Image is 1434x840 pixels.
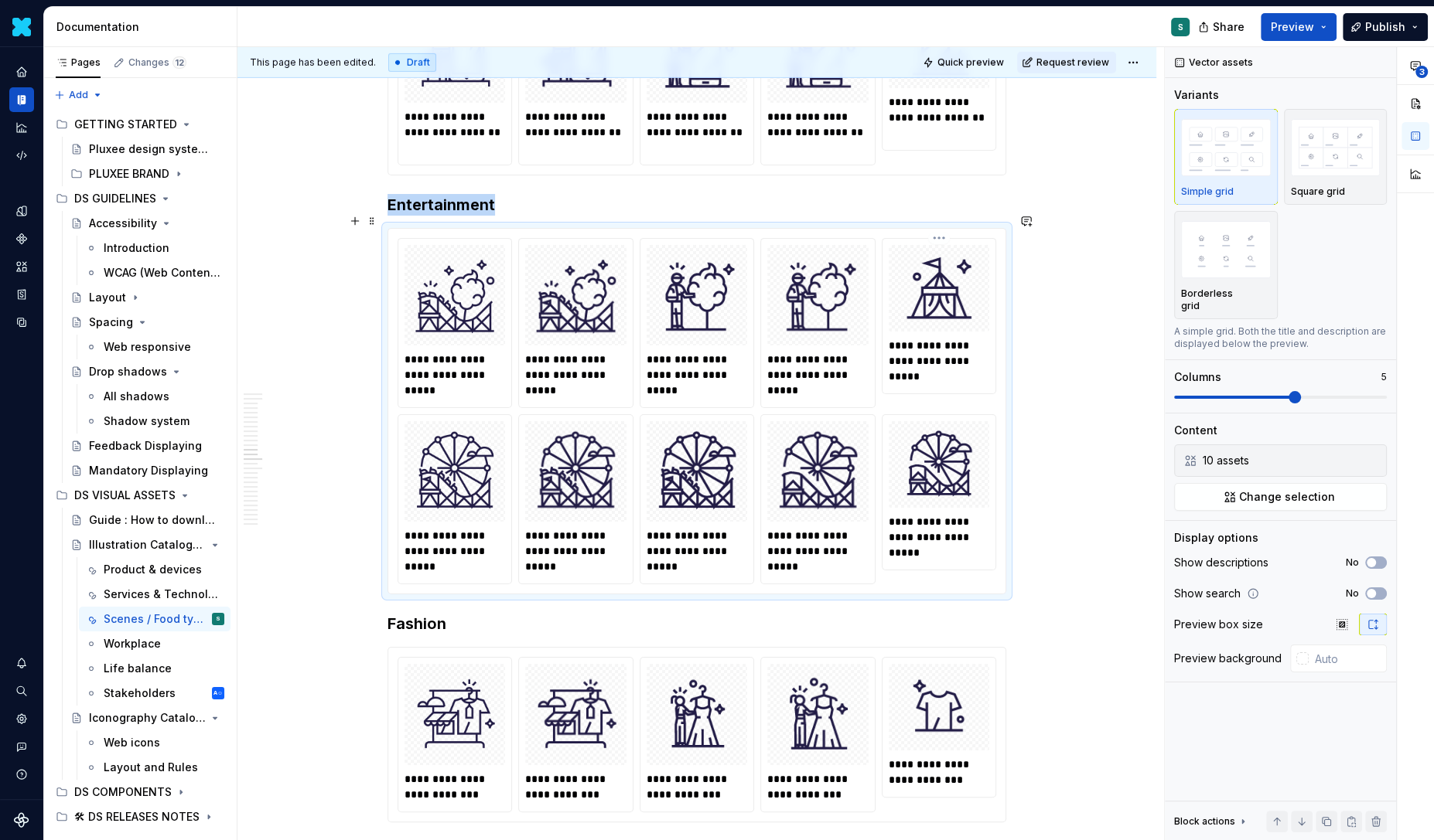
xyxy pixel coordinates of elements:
button: Request review [1017,52,1116,73]
img: 8442b5b3-d95e-456d-8131-d61e917d6403.png [12,18,31,36]
a: Web responsive [79,335,230,359]
div: Block actions [1174,815,1235,828]
span: 12 [172,56,186,69]
a: Pluxee design system documentation [64,137,230,162]
a: Shadow system [79,409,230,434]
div: S [1178,21,1183,33]
div: All shadows [104,389,169,404]
div: Columns [1174,369,1221,385]
div: Page tree [50,112,230,829]
div: Layout [89,290,126,305]
div: 10 assets [1203,453,1383,468]
div: Content [1174,423,1217,438]
label: No [1346,556,1359,569]
div: GETTING STARTED [50,112,230,137]
div: Block actions [1174,811,1249,832]
div: Workplace [104,636,161,651]
div: Shadow system [104,413,189,429]
a: Components [9,226,34,251]
a: Home [9,60,34,84]
div: Variants [1174,87,1219,103]
a: Assets [9,254,34,279]
a: Spacing [64,310,230,335]
a: Iconography Catalogue [64,706,230,730]
div: DS VISUAL ASSETS [50,483,230,508]
div: PLUXEE BRAND [89,166,169,182]
a: Product & devices [79,557,230,582]
a: Services & Technology [79,582,230,607]
button: Quick preview [918,52,1011,73]
span: Add [69,89,88,101]
button: placeholderBorderless grid [1174,211,1278,319]
h3: Fashion [388,613,1006,634]
div: Code automation [9,143,34,168]
span: Quick preview [937,56,1004,69]
span: Change selection [1239,489,1335,505]
div: A☺ [213,685,223,701]
button: Add [50,84,108,106]
div: Analytics [9,115,34,140]
a: StakeholdersA☺ [79,681,230,706]
a: Storybook stories [9,282,34,307]
div: Changes [128,56,186,69]
a: Supernova Logo [14,812,29,828]
button: placeholderSimple grid [1174,109,1278,205]
span: 3 [1415,66,1428,78]
div: 🛠 DS RELEASES NOTES [74,809,200,825]
a: Layout and Rules [79,755,230,780]
div: DS COMPONENTS [74,784,172,800]
div: Product & devices [104,562,202,577]
div: Illustration Catalogue [89,537,206,553]
a: Settings [9,706,34,731]
div: Introduction [104,240,169,256]
div: PLUXEE BRAND [64,162,230,186]
span: Publish [1365,19,1405,35]
div: GETTING STARTED [74,117,177,132]
div: Web icons [104,735,160,750]
div: Accessibility [89,216,157,231]
input: Auto [1309,644,1387,672]
div: Spacing [89,315,133,330]
div: Stakeholders [104,685,176,701]
button: Preview [1261,13,1337,41]
a: Mandatory Displaying [64,458,230,483]
a: WCAG (Web Content Accessibility Guidelines) [79,260,230,285]
div: Pages [56,56,101,69]
a: Data sources [9,310,34,335]
span: Preview [1271,19,1314,35]
div: 🛠 DS RELEASES NOTES [50,804,230,829]
button: Contact support [9,734,34,759]
div: Pluxee design system documentation [89,141,217,157]
span: Share [1213,19,1245,35]
div: Show descriptions [1174,555,1268,570]
p: 5 [1381,371,1387,383]
a: Layout [64,285,230,310]
a: All shadows [79,384,230,409]
a: Scenes / Food types / ActivitiesS [79,607,230,631]
div: Documentation [56,19,230,35]
p: Square grid [1291,185,1345,198]
span: This page has been edited. [250,56,376,69]
a: Accessibility [64,211,230,236]
div: Show search [1174,586,1241,601]
div: DS GUIDELINES [50,186,230,211]
a: Introduction [79,236,230,260]
a: Life balance [79,656,230,681]
h3: Entertainment [388,194,1006,216]
div: Web responsive [104,339,191,355]
button: placeholderSquare grid [1284,109,1388,205]
div: S [216,611,220,627]
p: Simple grid [1181,185,1234,198]
div: Notifications [9,651,34,675]
a: Documentation [9,87,34,112]
div: WCAG (Web Content Accessibility Guidelines) [104,265,221,281]
img: placeholder [1181,221,1271,277]
button: Search ⌘K [9,678,34,703]
div: Layout and Rules [104,760,198,775]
